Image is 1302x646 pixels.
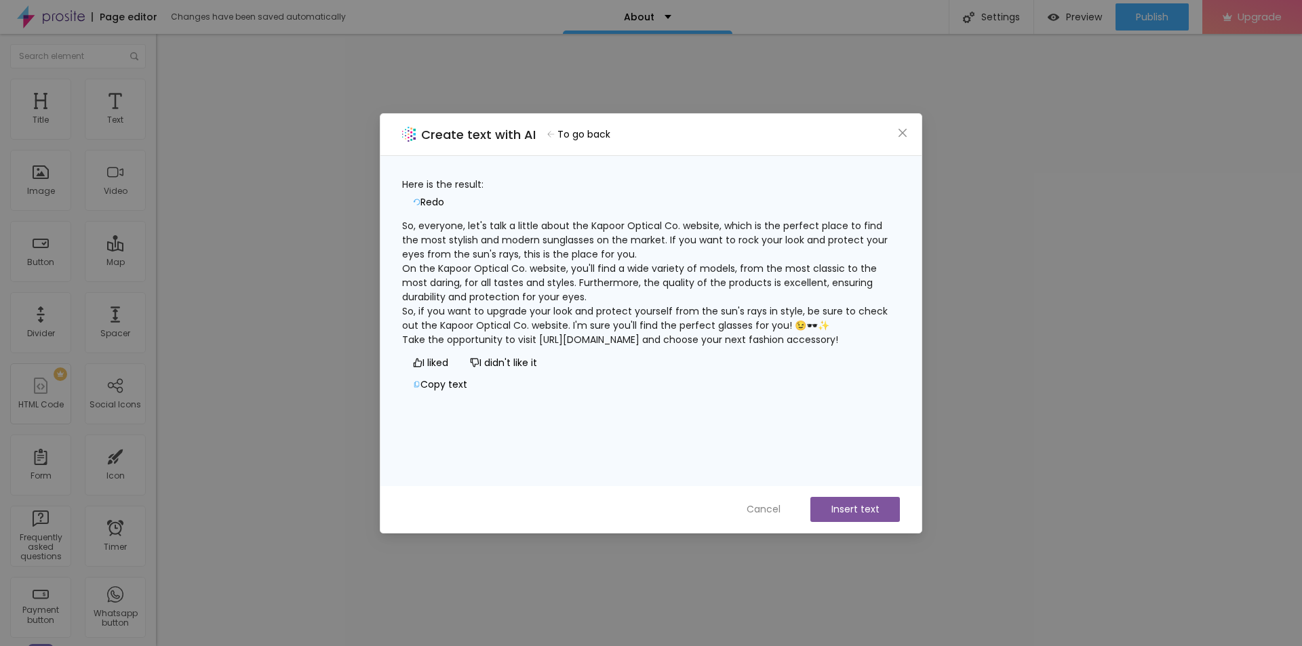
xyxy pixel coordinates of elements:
[541,125,616,144] button: To go back
[420,195,444,209] font: Redo
[421,126,536,143] font: Create text with AI
[420,378,467,391] font: Copy text
[557,127,610,141] font: To go back
[402,304,890,332] font: So, if you want to upgrade your look and protect yourself from the sun's rays in style, be sure t...
[402,374,478,396] button: Copy text
[402,219,890,261] font: So, everyone, let's talk a little about the Kapoor Optical Co. website, which is the perfect plac...
[896,125,910,140] button: Close
[747,502,781,516] font: Cancel
[422,356,448,369] font: I liked
[413,358,422,367] span: like
[810,497,900,522] button: Insert text
[733,497,794,522] button: Cancel
[479,356,537,369] font: I didn't like it
[831,502,880,516] font: Insert text
[459,352,548,374] button: I didn't like it
[470,358,479,367] span: dislike
[402,262,880,304] font: On the Kapoor Optical Co. website, you'll find a wide variety of models, from the most classic to...
[402,178,484,191] font: Here is the result:
[402,192,455,214] button: Redo
[402,352,459,374] button: I liked
[402,333,838,346] font: Take the opportunity to visit [URL][DOMAIN_NAME] and choose your next fashion accessory!
[897,127,908,138] span: close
